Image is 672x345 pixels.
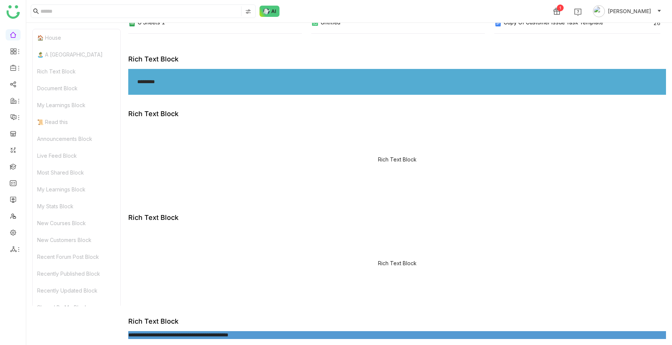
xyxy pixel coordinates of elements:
div: New Courses Block [33,215,120,231]
button: [PERSON_NAME] [591,5,663,17]
div: New Customers Block [33,231,120,248]
div: My Learnings Block [33,97,120,114]
img: logo [6,5,20,19]
div: My Stats Block [33,198,120,215]
div: Rich Text Block [128,55,178,63]
div: Rich Text Block [128,110,178,118]
img: search-type.svg [245,9,251,15]
div: Recently Updated Block [33,282,120,299]
div: 🏠 House [33,29,120,46]
div: Shared By Me Block [33,299,120,316]
div: Rich Text Block [128,214,178,221]
div: Rich Text Block [378,260,417,266]
div: Copy of ADD Vimeo Video [504,40,570,48]
div: Most Shared Block [33,164,120,181]
div: 📜 Read this [33,114,120,130]
div: Rich Text Block [33,63,120,80]
div: 26 [653,20,660,26]
div: My Learnings Block [33,181,120,198]
div: Rich Text Block [128,317,178,325]
div: Rich Text Block [378,156,417,163]
div: sample [138,40,156,48]
div: testing gpage [321,40,357,48]
div: 🏝️ A [GEOGRAPHIC_DATA] [33,46,120,63]
img: help.svg [574,8,582,16]
div: Recently Published Block [33,265,120,282]
div: Document Block [33,80,120,97]
div: Recent Forum Post Block [33,248,120,265]
div: Announcements Block [33,130,120,147]
span: [PERSON_NAME] [608,7,651,15]
div: Live Feed Block [33,147,120,164]
img: ask-buddy-normal.svg [259,6,280,17]
img: avatar [593,5,605,17]
div: 1 [557,4,564,11]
